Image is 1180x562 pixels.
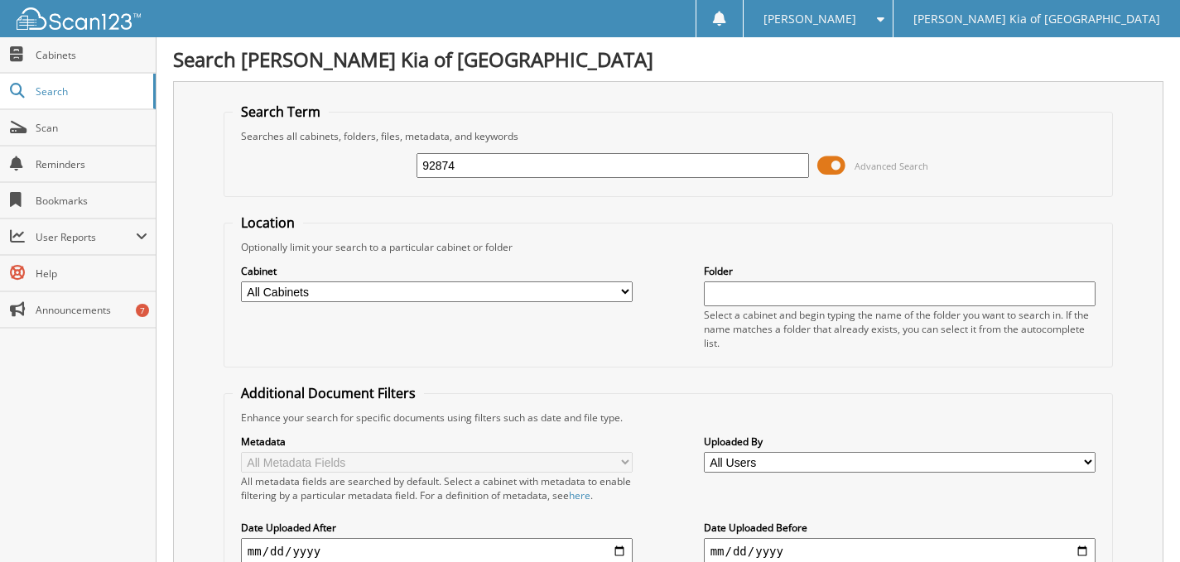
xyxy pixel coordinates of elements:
[763,14,856,24] span: [PERSON_NAME]
[136,304,149,317] div: 7
[233,214,303,232] legend: Location
[233,411,1104,425] div: Enhance your search for specific documents using filters such as date and file type.
[241,264,633,278] label: Cabinet
[704,308,1096,350] div: Select a cabinet and begin typing the name of the folder you want to search in. If the name match...
[36,121,147,135] span: Scan
[569,488,590,502] a: here
[241,474,633,502] div: All metadata fields are searched by default. Select a cabinet with metadata to enable filtering b...
[233,240,1104,254] div: Optionally limit your search to a particular cabinet or folder
[36,230,136,244] span: User Reports
[704,435,1096,449] label: Uploaded By
[233,103,329,121] legend: Search Term
[913,14,1160,24] span: [PERSON_NAME] Kia of [GEOGRAPHIC_DATA]
[704,264,1096,278] label: Folder
[855,160,928,172] span: Advanced Search
[241,435,633,449] label: Metadata
[233,129,1104,143] div: Searches all cabinets, folders, files, metadata, and keywords
[704,521,1096,535] label: Date Uploaded Before
[36,267,147,281] span: Help
[36,48,147,62] span: Cabinets
[233,384,424,402] legend: Additional Document Filters
[36,194,147,208] span: Bookmarks
[36,84,145,98] span: Search
[241,521,633,535] label: Date Uploaded After
[36,157,147,171] span: Reminders
[17,7,141,30] img: scan123-logo-white.svg
[36,303,147,317] span: Announcements
[173,46,1163,73] h1: Search [PERSON_NAME] Kia of [GEOGRAPHIC_DATA]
